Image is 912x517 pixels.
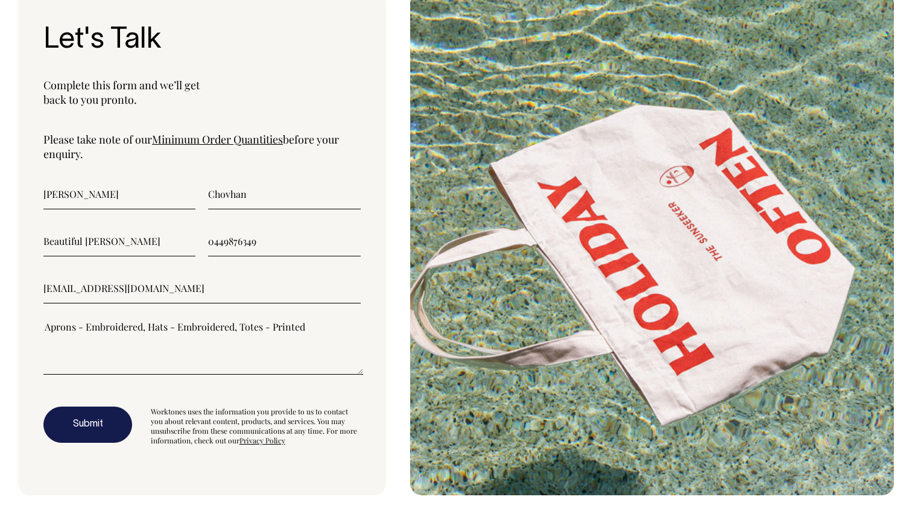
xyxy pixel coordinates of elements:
p: Complete this form and we’ll get back to you pronto. [43,78,361,107]
input: Last name (required) [208,179,360,209]
a: Minimum Order Quantities [152,132,283,147]
p: Please take note of our before your enquiry. [43,132,361,161]
a: Privacy Policy [239,436,285,445]
button: Submit [43,407,132,443]
input: Business name [43,226,195,256]
input: Email (required) [43,273,361,303]
div: Worktones uses the information you provide to us to contact you about relevant content, products,... [151,407,361,445]
h3: Let's Talk [43,25,361,57]
input: First name (required) [43,179,195,209]
input: Phone (required) [208,226,360,256]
